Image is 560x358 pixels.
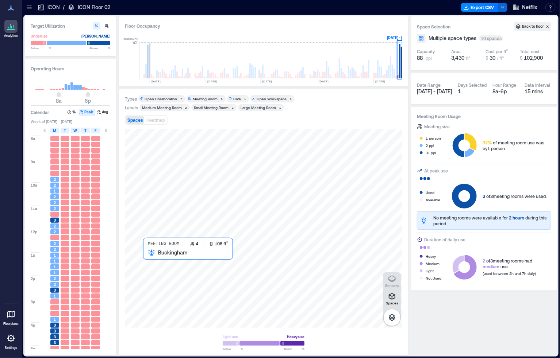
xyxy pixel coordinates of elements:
[3,322,19,326] p: Floorplans
[490,55,495,61] span: 30
[193,96,218,101] div: Meeting Room
[31,46,51,50] span: Below %
[429,35,476,42] span: Multiple space types
[31,346,35,351] span: 5p
[54,293,56,299] span: 1
[417,54,423,62] span: 88
[54,247,56,252] span: 2
[96,109,110,116] button: Avg
[375,79,385,83] text: [DATE]
[220,97,224,101] div: 5
[31,299,35,304] span: 3p
[54,323,56,328] span: 3
[486,48,508,54] div: Cost per ft²
[54,340,56,345] span: 3
[483,140,551,151] div: of meeting room use was by 1 person .
[194,105,229,110] div: Small Meeting Room
[126,116,144,124] button: Spaces
[31,206,37,211] span: 11a
[497,55,504,61] span: / ft²
[383,272,401,290] button: Sensors
[5,346,17,350] p: Settings
[492,88,519,95] div: 8a - 6p
[54,229,56,234] span: 2
[451,48,461,54] div: Area
[243,97,248,101] div: 1
[257,96,287,101] div: Open Workspace
[31,22,110,30] h3: Target Utilization
[54,328,56,334] span: 3
[73,128,77,133] span: W
[483,258,536,269] div: of 3 meeting rooms had use.
[125,105,138,110] div: Labels
[54,317,56,322] span: 1
[520,48,540,54] div: Total cost
[424,123,450,130] div: Meeting size
[386,301,398,305] p: Spaces
[223,333,238,341] div: Light use
[284,347,304,351] span: Above %
[262,79,272,83] text: [DATE]
[81,32,110,40] div: [PERSON_NAME]
[95,128,97,133] span: F
[105,128,107,133] span: S
[151,79,161,83] text: [DATE]
[426,253,436,260] div: Heavy
[66,109,78,116] button: %
[451,55,464,61] span: 3,430
[417,82,441,88] div: Date Range
[54,223,56,229] span: 2
[231,105,235,110] div: 2
[2,330,20,352] a: Settings
[483,271,536,276] span: (used between 2h and 7h daily)
[466,55,470,61] span: ft²
[241,105,276,110] div: Large Meeting Room
[84,128,87,133] span: T
[433,215,548,226] div: No meeting rooms were available for during this period
[31,136,35,141] span: 8a
[85,98,91,104] span: 6p
[426,260,440,267] div: Medium
[78,109,95,116] button: Peak
[417,23,514,30] h3: Space Selection
[63,4,65,11] p: /
[54,183,56,188] span: 2
[54,188,56,194] span: 1
[64,128,66,133] span: T
[417,113,551,120] h3: Meeting Room Usage
[233,96,241,101] div: Cafe
[179,97,184,101] div: 7
[125,22,402,30] div: Floor Occupancy
[458,82,487,88] div: Days Selected
[31,159,35,164] span: 9a
[54,258,56,264] span: 1
[207,79,217,83] text: [DATE]
[483,264,499,269] span: medium
[383,290,401,307] button: Spaces
[125,96,137,102] div: Types
[1,306,21,328] a: Floorplans
[54,334,56,339] span: 3
[461,3,498,12] button: Export CSV
[145,96,177,101] div: Open Collaboration
[520,55,522,61] span: $
[426,142,434,149] div: 2 ppl
[483,140,492,145] span: 32%
[56,98,62,104] span: 8a
[426,135,441,142] div: 1 person
[289,97,293,101] div: 1
[417,88,452,94] span: [DATE] - [DATE]
[426,196,440,203] div: Available
[54,276,56,281] span: 2
[54,264,56,269] span: 1
[492,82,516,88] div: Hour Range
[142,105,182,110] div: Medium Meeting Room
[483,258,485,263] span: 2
[319,79,329,83] text: [DATE]
[4,34,18,38] p: Analytics
[525,82,551,88] div: Data Interval
[424,236,465,243] div: Duration of daily use
[524,55,543,61] span: 102,900
[54,253,56,258] span: 1
[31,183,37,188] span: 10a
